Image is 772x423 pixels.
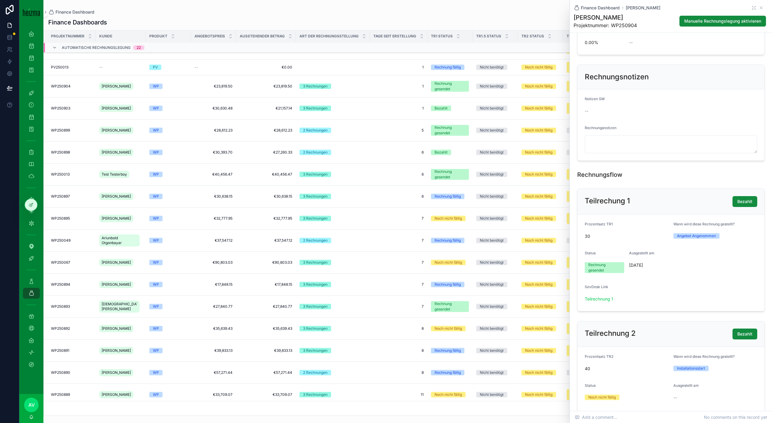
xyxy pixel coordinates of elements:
[240,84,292,89] span: €23,819.50
[303,194,327,199] div: 3 Rechnungen
[195,260,233,265] a: €90,803.03
[431,216,469,221] a: Noch nicht fällig
[99,148,142,157] a: [PERSON_NAME]
[99,103,142,113] a: [PERSON_NAME]
[299,348,366,353] a: 3 Rechnungen
[299,84,366,89] a: 3 Rechnungen
[476,194,514,199] a: Nicht benötigt
[240,238,292,243] span: €37,547.12
[153,106,159,111] div: WP
[51,260,70,265] span: WP250067
[195,106,233,111] a: €30,630.48
[102,150,131,155] span: [PERSON_NAME]
[303,326,327,331] div: 3 Rechnungen
[195,194,233,199] a: €30,638.15
[581,5,620,11] span: Finance Dashboard
[567,301,605,312] a: Händisch Rechnungslegung
[99,214,142,223] a: [PERSON_NAME]
[476,282,514,287] a: Nicht benötigt
[149,65,187,70] a: PV
[303,216,327,221] div: 3 Rechnungen
[153,150,159,155] div: WP
[373,172,424,177] a: 6
[303,238,327,243] div: 2 Rechnungen
[51,65,92,70] a: PV250013
[99,170,142,179] a: Test Testerboy
[55,9,94,15] span: Finance Dashboard
[567,279,605,290] a: Händisch Rechnungslegung
[153,238,159,243] div: WP
[732,329,757,339] button: Bezahlt
[373,65,424,70] a: 1
[525,150,552,155] div: Noch nicht fällig
[525,216,552,221] div: Noch nicht fällig
[435,194,461,199] div: Rechnung fällig
[195,65,198,70] span: --
[99,65,142,70] a: --
[195,150,233,155] a: €30,393.70
[51,172,70,177] span: WP250013
[567,213,605,224] a: Händisch Rechnungslegung
[521,106,559,111] a: Noch nicht fällig
[373,84,424,89] span: 1
[240,260,292,265] a: €90,803.03
[240,150,292,155] a: €27,260.33
[525,326,552,331] div: Noch nicht fällig
[431,81,469,92] a: Rechnung gesendet
[195,238,233,243] a: €37,547.12
[299,238,366,243] a: 2 Rechnungen
[303,282,327,287] div: 3 Rechnungen
[153,65,158,70] div: PV
[299,128,366,133] a: 2 Rechnungen
[195,128,233,133] span: €28,612.23
[51,216,70,221] span: WP250895
[480,84,504,89] div: Nicht benötigt
[240,106,292,111] a: €21,157.14
[480,106,504,111] div: Nicht benötigt
[99,233,142,248] a: Ariunbold Otgonbayar
[476,150,514,155] a: Nicht benötigt
[431,348,469,353] a: Rechnung fällig
[195,84,233,89] a: €23,819.50
[153,172,159,177] div: WP
[373,282,424,287] a: 7
[149,238,187,243] a: WP
[51,128,70,133] span: WP250899
[431,169,469,180] a: Rechnung gesendet
[51,282,70,287] span: WP250894
[240,282,292,287] span: €17,848.15
[435,301,465,312] div: Rechnung gesendet
[567,62,605,73] a: Händisch Rechnungslegung
[435,216,462,221] div: Noch nicht fällig
[51,238,71,243] span: WP250049
[373,238,424,243] a: 7
[23,8,40,16] img: App logo
[373,106,424,111] a: 1
[567,150,605,155] a: Nicht benötigt
[373,216,424,221] a: 7
[195,172,233,177] a: €40,456.47
[567,257,605,268] a: Händisch Rechnungslegung
[303,128,327,133] div: 2 Rechnungen
[299,172,366,177] a: 3 Rechnungen
[195,282,233,287] a: €17,848.15
[102,282,131,287] span: [PERSON_NAME]
[373,150,424,155] a: 6
[51,282,92,287] a: WP250894
[240,128,292,133] span: €28,612.23
[153,282,159,287] div: WP
[299,326,366,331] a: 3 Rechnungen
[476,65,514,70] a: Nicht benötigt
[435,326,462,331] div: Noch nicht fällig
[62,45,131,50] span: Automatische Rechnungslegung
[149,348,187,353] a: WP
[195,304,233,309] span: €27,840.77
[435,81,465,92] div: Rechnung gesendet
[373,194,424,199] span: 6
[521,304,559,309] a: Noch nicht fällig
